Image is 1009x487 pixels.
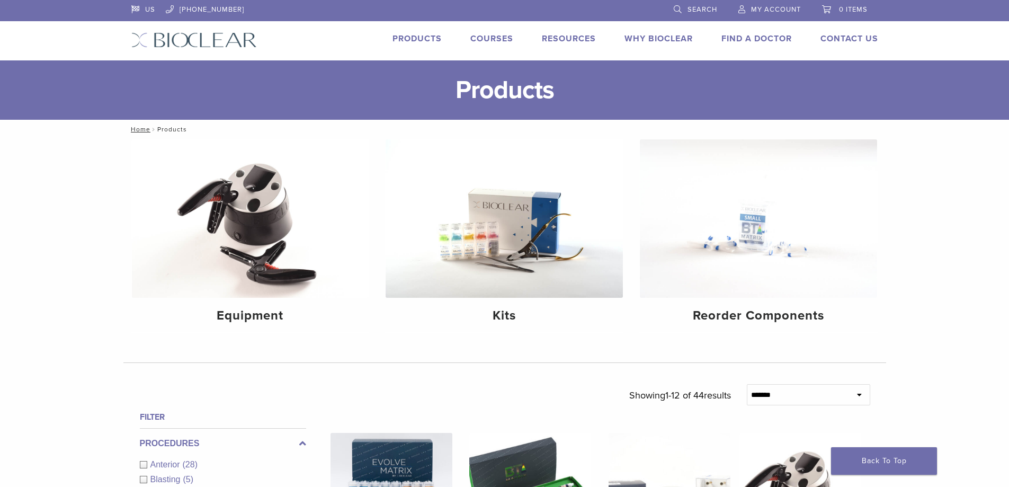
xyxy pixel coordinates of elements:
[131,32,257,48] img: Bioclear
[140,411,306,423] h4: Filter
[386,139,623,332] a: Kits
[665,389,704,401] span: 1-12 of 44
[123,120,886,139] nav: Products
[751,5,801,14] span: My Account
[624,33,693,44] a: Why Bioclear
[132,139,369,332] a: Equipment
[839,5,868,14] span: 0 items
[392,33,442,44] a: Products
[150,127,157,132] span: /
[640,139,877,332] a: Reorder Components
[542,33,596,44] a: Resources
[150,475,183,484] span: Blasting
[394,306,614,325] h4: Kits
[183,460,198,469] span: (28)
[721,33,792,44] a: Find A Doctor
[831,447,937,475] a: Back To Top
[140,306,361,325] h4: Equipment
[150,460,183,469] span: Anterior
[140,437,306,450] label: Procedures
[470,33,513,44] a: Courses
[629,384,731,406] p: Showing results
[687,5,717,14] span: Search
[183,475,193,484] span: (5)
[820,33,878,44] a: Contact Us
[386,139,623,298] img: Kits
[648,306,869,325] h4: Reorder Components
[128,126,150,133] a: Home
[640,139,877,298] img: Reorder Components
[132,139,369,298] img: Equipment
